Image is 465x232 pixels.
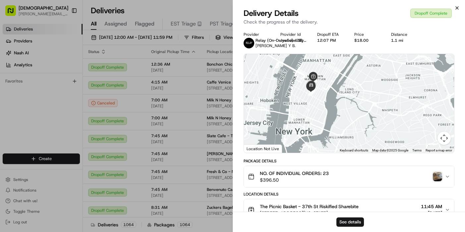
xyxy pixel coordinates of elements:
div: Package Details [244,158,455,164]
div: Distance [391,32,417,37]
a: 📗Knowledge Base [4,93,53,105]
button: NO. OF INDIVIDUAL ORDERS: 23$396.50photo_proof_of_delivery image [244,166,454,187]
button: See details [336,217,364,227]
a: Open this area in Google Maps (opens a new window) [246,144,267,153]
div: 1.1 mi [391,38,417,43]
span: API Documentation [63,96,106,103]
a: Terms [412,148,422,152]
span: Map data ©2025 Google [372,148,408,152]
span: [PERSON_NAME] Y B. [256,43,296,48]
a: Report a map error [426,148,452,152]
img: Google [246,144,267,153]
div: Provider [244,32,270,37]
span: NO. OF INDIVIDUAL ORDERS: 23 [260,170,329,177]
div: Location Details [244,192,455,197]
div: We're available if you need us! [23,70,84,75]
img: 1736555255976-a54dd68f-1ca7-489b-9aae-adbdc363a1c4 [7,63,19,75]
img: Nash [7,7,20,20]
div: Dropoff ETA [317,32,343,37]
button: Start new chat [113,65,121,73]
span: Knowledge Base [13,96,51,103]
input: Clear [17,43,109,50]
p: Check the progress of the delivery. [244,19,455,25]
span: 11:45 AM [421,203,442,210]
div: 4 [308,88,315,96]
button: Map camera controls [437,132,451,145]
span: Pylon [66,112,80,117]
div: 12:07 PM [317,38,343,43]
div: Location Not Live [244,145,282,153]
span: [STREET_ADDRESS][US_STATE] [260,210,359,216]
button: The Picnic Basket - 37th St Riskified Sharebite[STREET_ADDRESS][US_STATE]11:45 AM[DATE] [244,199,454,220]
div: 📗 [7,97,12,102]
div: $18.00 [354,38,380,43]
div: Provider Id [280,32,307,37]
div: 💻 [56,97,61,102]
div: Start new chat [23,63,109,70]
span: $396.50 [260,177,329,183]
span: The Picnic Basket - 37th St Riskified Sharebite [260,203,359,210]
span: Relay (On-Demand) - SB [256,38,303,43]
div: Price [354,32,380,37]
img: relay_logo_black.png [244,38,254,48]
img: photo_proof_of_delivery image [433,172,442,181]
button: Keyboard shortcuts [340,148,368,153]
a: Powered byPylon [47,112,80,117]
p: Welcome 👋 [7,27,121,37]
span: [DATE] [421,210,442,216]
span: Delivery Details [244,8,299,19]
button: Jyv5vod28ySmS3IwtU45RzhN [280,38,307,43]
a: 💻API Documentation [53,93,109,105]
